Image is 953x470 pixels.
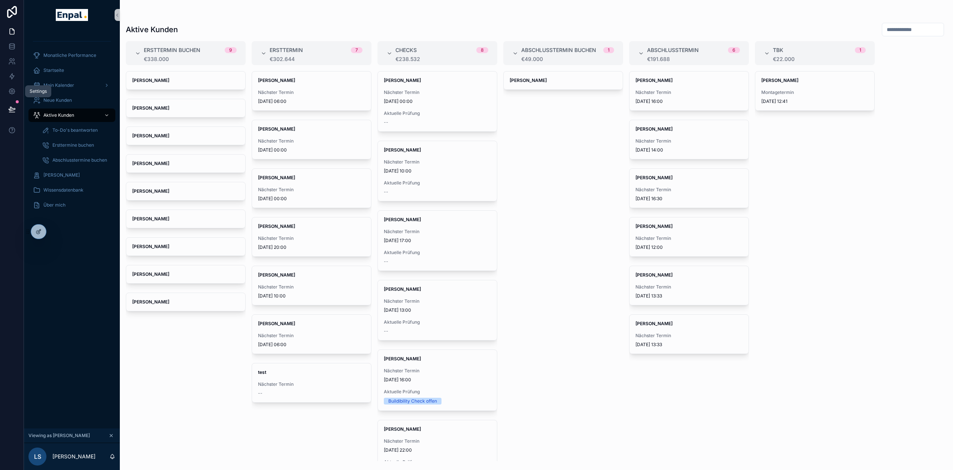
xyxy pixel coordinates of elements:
[126,154,246,173] a: [PERSON_NAME]
[258,284,365,290] span: Nächster Termin
[635,138,743,144] span: Nächster Termin
[132,271,169,277] strong: [PERSON_NAME]
[384,447,491,453] span: [DATE] 22:00
[126,182,246,201] a: [PERSON_NAME]
[43,82,74,88] span: Mein Kalender
[384,328,388,334] span: --
[28,183,115,197] a: Wissensdatenbank
[773,46,783,54] span: TBK
[43,187,84,193] span: Wissensdatenbank
[132,133,169,138] strong: [PERSON_NAME]
[355,47,358,53] div: 7
[126,210,246,228] a: [PERSON_NAME]
[270,46,303,54] span: Ersttermin
[635,89,743,95] span: Nächster Termin
[377,210,497,271] a: [PERSON_NAME]Nächster Termin[DATE] 17:00Aktuelle Prüfung--
[43,172,80,178] span: [PERSON_NAME]
[377,141,497,201] a: [PERSON_NAME]Nächster Termin[DATE] 10:00Aktuelle Prüfung--
[43,97,72,103] span: Neue Kunden
[34,452,41,461] span: LS
[126,293,246,311] a: [PERSON_NAME]
[126,265,246,284] a: [PERSON_NAME]
[384,377,491,383] span: [DATE] 16:00
[384,286,421,292] strong: [PERSON_NAME]
[635,333,743,339] span: Nächster Termin
[635,272,673,278] strong: [PERSON_NAME]
[37,138,115,152] a: Ersttermine buchen
[258,138,365,144] span: Nächster Termin
[384,298,491,304] span: Nächster Termin
[384,159,491,165] span: Nächster Termin
[258,175,295,180] strong: [PERSON_NAME]
[258,98,365,104] span: [DATE] 06:00
[384,229,491,235] span: Nächster Termin
[28,168,115,182] a: [PERSON_NAME]
[647,56,740,62] div: €191.688
[258,196,365,202] span: [DATE] 00:00
[258,235,365,241] span: Nächster Termin
[28,109,115,122] a: Aktive Kunden
[629,120,749,159] a: [PERSON_NAME]Nächster Termin[DATE] 14:00
[28,49,115,62] a: Monatliche Performance
[270,56,362,62] div: €302.644
[28,198,115,212] a: Über mich
[635,187,743,193] span: Nächster Termin
[384,250,491,256] span: Aktuelle Prüfung
[258,223,295,229] strong: [PERSON_NAME]
[52,157,107,163] span: Abschlusstermine buchen
[37,153,115,167] a: Abschlusstermine buchen
[635,147,743,153] span: [DATE] 14:00
[252,363,371,403] a: testNächster Termin--
[395,46,417,54] span: Checks
[384,319,491,325] span: Aktuelle Prüfung
[43,52,96,58] span: Monatliche Performance
[755,71,875,111] a: [PERSON_NAME]Montagetermin[DATE] 12:41
[24,30,120,222] div: scrollable content
[144,46,200,54] span: Ersttermin buchen
[126,99,246,117] a: [PERSON_NAME]
[384,389,491,395] span: Aktuelle Prüfung
[510,77,547,83] strong: [PERSON_NAME]
[126,71,246,90] a: [PERSON_NAME]
[52,127,98,133] span: To-Do's beantworten
[732,47,735,53] div: 6
[635,293,743,299] span: [DATE] 13:33
[258,89,365,95] span: Nächster Termin
[384,180,491,186] span: Aktuelle Prüfung
[635,223,673,229] strong: [PERSON_NAME]
[635,175,673,180] strong: [PERSON_NAME]
[384,356,421,361] strong: [PERSON_NAME]
[773,56,866,62] div: €22.000
[377,71,497,132] a: [PERSON_NAME]Nächster Termin[DATE] 00:00Aktuelle Prüfung--
[635,244,743,250] span: [DATE] 12:00
[258,342,365,348] span: [DATE] 06:00
[521,46,596,54] span: Abschlusstermin buchen
[647,46,699,54] span: Abschlusstermin
[132,77,169,83] strong: [PERSON_NAME]
[132,216,169,222] strong: [PERSON_NAME]
[37,123,115,137] a: To-Do's beantworten
[56,9,88,21] img: App logo
[258,293,365,299] span: [DATE] 10:00
[252,217,371,257] a: [PERSON_NAME]Nächster Termin[DATE] 20:00
[132,105,169,111] strong: [PERSON_NAME]
[384,259,388,265] span: --
[384,438,491,444] span: Nächster Termin
[132,244,169,249] strong: [PERSON_NAME]
[635,196,743,202] span: [DATE] 16:30
[28,94,115,107] a: Neue Kunden
[52,142,94,148] span: Ersttermine buchen
[258,77,295,83] strong: [PERSON_NAME]
[388,398,437,405] div: Buildibility Check offen
[384,98,491,104] span: [DATE] 00:00
[384,147,421,153] strong: [PERSON_NAME]
[43,112,74,118] span: Aktive Kunden
[761,77,798,83] strong: [PERSON_NAME]
[377,280,497,341] a: [PERSON_NAME]Nächster Termin[DATE] 13:00Aktuelle Prüfung--
[384,77,421,83] strong: [PERSON_NAME]
[258,333,365,339] span: Nächster Termin
[126,24,178,35] h1: Aktive Kunden
[395,56,488,62] div: €238.532
[144,56,237,62] div: €338.000
[258,187,365,193] span: Nächster Termin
